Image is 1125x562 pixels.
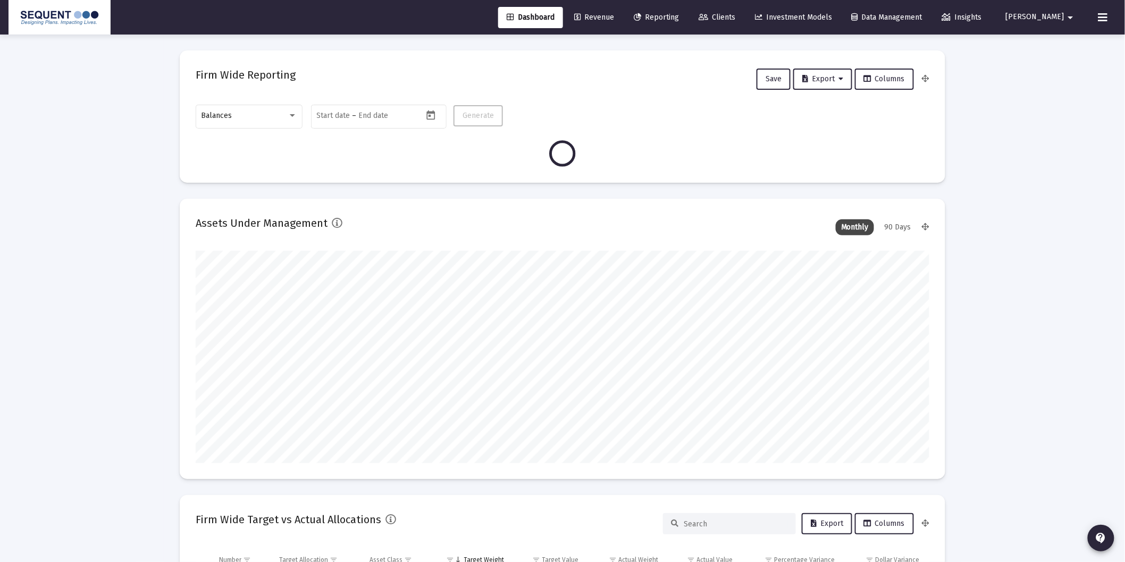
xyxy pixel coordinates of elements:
span: Generate [463,111,494,120]
button: Export [793,69,852,90]
span: Revenue [574,13,614,22]
a: Dashboard [498,7,563,28]
span: Columns [864,519,905,528]
mat-icon: arrow_drop_down [1064,7,1077,28]
div: 90 Days [879,219,917,235]
span: Dashboard [507,13,555,22]
img: Dashboard [16,7,103,28]
button: Export [802,513,852,534]
input: Search [684,520,788,529]
button: Save [757,69,791,90]
span: Data Management [852,13,922,22]
span: Balances [202,111,232,120]
a: Clients [690,7,744,28]
span: Export [802,74,843,83]
a: Reporting [625,7,687,28]
span: Columns [864,74,905,83]
h2: Assets Under Management [196,215,328,232]
a: Insights [934,7,990,28]
button: Open calendar [423,107,439,123]
button: Columns [855,513,914,534]
a: Revenue [566,7,623,28]
input: End date [359,112,410,120]
h2: Firm Wide Target vs Actual Allocations [196,511,381,528]
button: Generate [454,105,503,126]
a: Investment Models [746,7,841,28]
span: Save [766,74,782,83]
span: Insights [942,13,982,22]
a: Data Management [843,7,931,28]
span: Export [811,519,843,528]
span: Clients [699,13,735,22]
input: Start date [317,112,350,120]
span: [PERSON_NAME] [1006,13,1064,22]
mat-icon: contact_support [1095,532,1107,544]
div: Monthly [836,219,874,235]
span: Reporting [634,13,679,22]
button: Columns [855,69,914,90]
span: – [352,112,357,120]
h2: Firm Wide Reporting [196,66,296,83]
button: [PERSON_NAME] [993,6,1090,28]
span: Investment Models [755,13,832,22]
